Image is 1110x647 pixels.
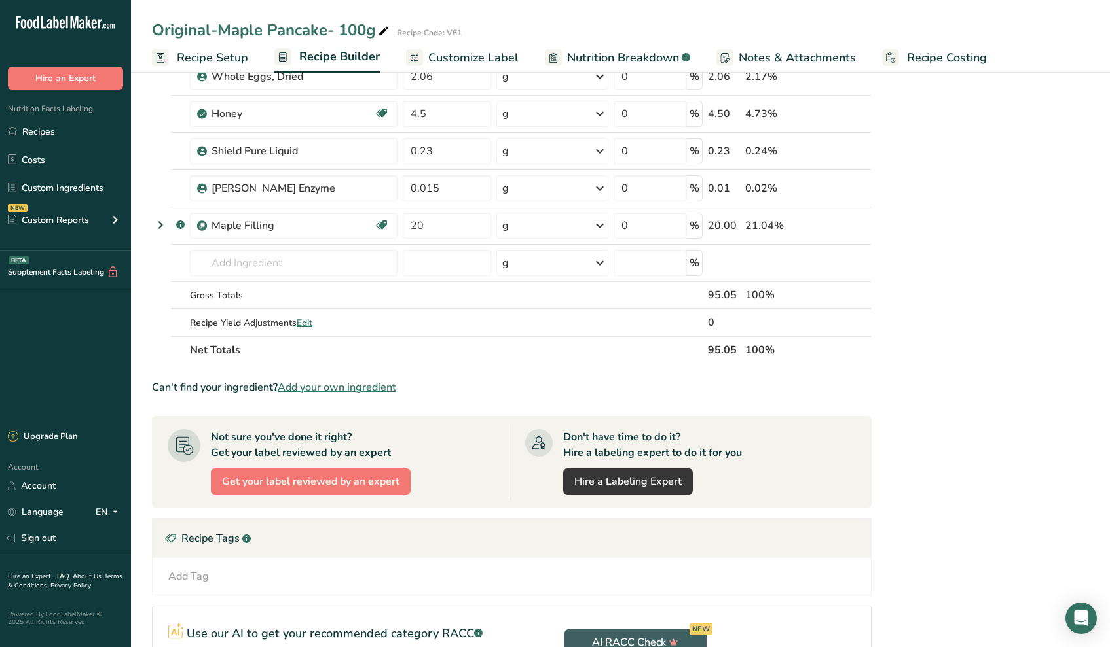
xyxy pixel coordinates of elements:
[502,218,509,234] div: g
[187,625,483,642] p: Use our AI to get your recommended category RACC
[8,500,64,523] a: Language
[9,256,29,264] div: BETA
[177,49,248,67] span: Recipe Setup
[299,48,380,65] span: Recipe Builder
[57,572,73,581] a: FAQ .
[745,181,809,196] div: 0.02%
[708,69,740,84] div: 2.06
[8,610,123,626] div: Powered By FoodLabelMaker © 2025 All Rights Reserved
[297,317,312,329] span: Edit
[743,336,812,363] th: 100%
[212,143,375,159] div: Shield Pure Liquid
[563,429,742,461] div: Don't have time to do it? Hire a labeling expert to do it for you
[50,581,91,590] a: Privacy Policy
[708,315,740,330] div: 0
[211,468,411,495] button: Get your label reviewed by an expert
[705,336,743,363] th: 95.05
[8,572,122,590] a: Terms & Conditions .
[907,49,987,67] span: Recipe Costing
[563,468,693,495] a: Hire a Labeling Expert
[152,43,248,73] a: Recipe Setup
[197,221,207,231] img: Sub Recipe
[152,379,872,395] div: Can't find your ingredient?
[502,69,509,84] div: g
[708,106,740,122] div: 4.50
[745,69,809,84] div: 2.17%
[428,49,519,67] span: Customize Label
[716,43,856,73] a: Notes & Attachments
[8,572,54,581] a: Hire an Expert .
[708,218,740,234] div: 20.00
[708,287,740,303] div: 95.05
[96,504,123,520] div: EN
[190,289,398,302] div: Gross Totals
[708,181,740,196] div: 0.01
[502,181,509,196] div: g
[502,106,509,122] div: g
[168,568,209,584] div: Add Tag
[502,143,509,159] div: g
[708,143,740,159] div: 0.23
[190,250,398,276] input: Add Ingredient
[1065,603,1097,634] div: Open Intercom Messenger
[690,623,712,635] div: NEW
[212,106,374,122] div: Honey
[278,379,396,395] span: Add your own ingredient
[274,42,380,73] a: Recipe Builder
[882,43,987,73] a: Recipe Costing
[212,69,375,84] div: Whole Eggs, Dried
[545,43,690,73] a: Nutrition Breakdown
[8,67,123,90] button: Hire an Expert
[211,429,391,461] div: Not sure you've done it right? Get your label reviewed by an expert
[567,49,679,67] span: Nutrition Breakdown
[187,336,705,363] th: Net Totals
[8,213,89,227] div: Custom Reports
[397,27,462,39] div: Recipe Code: V61
[745,143,809,159] div: 0.24%
[745,287,809,303] div: 100%
[745,218,809,234] div: 21.04%
[222,474,399,489] span: Get your label reviewed by an expert
[406,43,519,73] a: Customize Label
[8,430,77,444] div: Upgrade Plan
[152,18,392,42] div: Original-Maple Pancake- 100g
[739,49,856,67] span: Notes & Attachments
[153,519,871,558] div: Recipe Tags
[212,181,375,196] div: [PERSON_NAME] Enzyme
[502,255,509,271] div: g
[8,204,28,212] div: NEW
[212,218,374,234] div: Maple Filling
[190,316,398,330] div: Recipe Yield Adjustments
[73,572,104,581] a: About Us .
[745,106,809,122] div: 4.73%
